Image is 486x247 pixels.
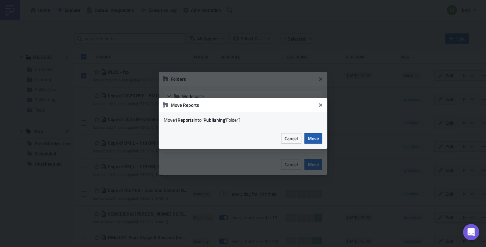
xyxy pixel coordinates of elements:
button: Move [304,133,322,144]
div: Move into Folder? [164,117,322,123]
button: Cancel [281,133,301,144]
span: Move [308,135,319,142]
strong: 'Publishing' [201,116,226,123]
span: Cancel [285,135,298,142]
strong: 1 Reports [175,116,194,123]
h6: Move Reports [171,102,316,108]
div: Open Intercom Messenger [463,224,479,240]
button: Close [316,100,326,110]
